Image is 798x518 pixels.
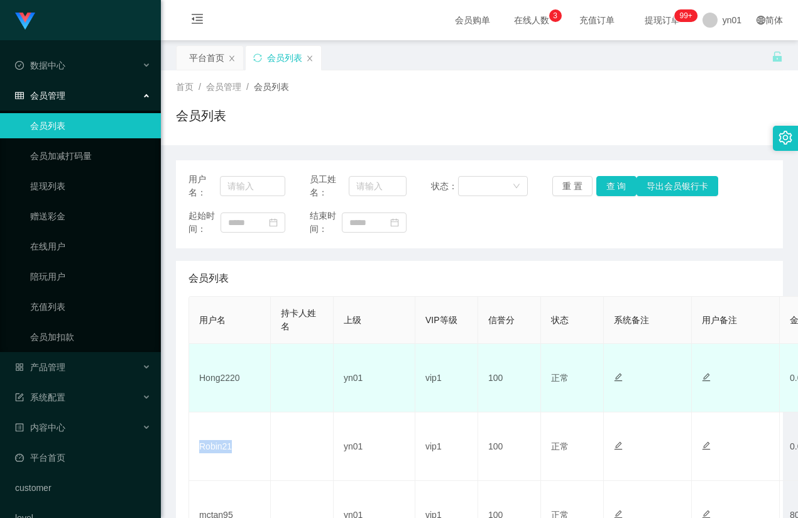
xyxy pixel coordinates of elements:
sup: 315 [674,9,697,22]
span: 正常 [551,373,569,383]
span: 结束时间： [310,209,342,236]
a: customer [15,475,151,500]
sup: 3 [549,9,562,22]
i: 图标: form [15,393,24,402]
span: 系统配置 [15,392,65,402]
span: 状态： [431,180,458,193]
span: 会员列表 [254,82,289,92]
span: 数据中心 [15,60,65,70]
div: 会员列表 [267,46,302,70]
input: 请输入 [349,176,407,196]
td: vip1 [415,344,478,412]
i: 图标: table [15,91,24,100]
td: 100 [478,344,541,412]
i: 图标: calendar [390,218,399,227]
span: 员工姓名： [310,173,349,199]
a: 陪玩用户 [30,264,151,289]
span: / [199,82,201,92]
i: 图标: down [513,182,520,191]
img: logo.9652507e.png [15,13,35,30]
span: 用户名： [189,173,220,199]
span: 会员管理 [15,91,65,101]
i: 图标: menu-fold [176,1,219,41]
a: 会员列表 [30,113,151,138]
span: 在线人数 [508,16,555,25]
button: 导出会员银行卡 [637,176,718,196]
i: 图标: profile [15,423,24,432]
button: 重 置 [552,176,593,196]
span: 用户备注 [702,315,737,325]
span: / [246,82,249,92]
i: 图标: edit [614,373,623,382]
i: 图标: global [757,16,765,25]
span: 持卡人姓名 [281,308,316,331]
i: 图标: sync [253,53,262,62]
i: 图标: unlock [772,51,783,62]
h1: 会员列表 [176,106,226,125]
a: 充值列表 [30,294,151,319]
span: 状态 [551,315,569,325]
span: 内容中心 [15,422,65,433]
span: 提现订单 [638,16,686,25]
span: 产品管理 [15,362,65,372]
button: 查 询 [596,176,637,196]
td: yn01 [334,344,415,412]
a: 图标: dashboard平台首页 [15,445,151,470]
input: 请输入 [220,176,286,196]
span: 会员管理 [206,82,241,92]
i: 图标: setting [779,131,792,145]
td: Hong2220 [189,344,271,412]
a: 会员加扣款 [30,324,151,350]
span: 起始时间： [189,209,221,236]
span: VIP等级 [425,315,457,325]
a: 会员加减打码量 [30,143,151,168]
i: 图标: edit [702,373,711,382]
div: 平台首页 [189,46,224,70]
i: 图标: close [306,55,314,62]
p: 3 [553,9,557,22]
a: 在线用户 [30,234,151,259]
a: 提现列表 [30,174,151,199]
span: 信誉分 [488,315,515,325]
span: 会员列表 [189,271,229,286]
span: 充值订单 [573,16,621,25]
span: 系统备注 [614,315,649,325]
i: 图标: appstore-o [15,363,24,372]
i: 图标: close [228,55,236,62]
i: 图标: calendar [269,218,278,227]
a: 赠送彩金 [30,204,151,229]
span: 上级 [344,315,361,325]
i: 图标: check-circle-o [15,61,24,70]
span: 首页 [176,82,194,92]
span: 用户名 [199,315,226,325]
